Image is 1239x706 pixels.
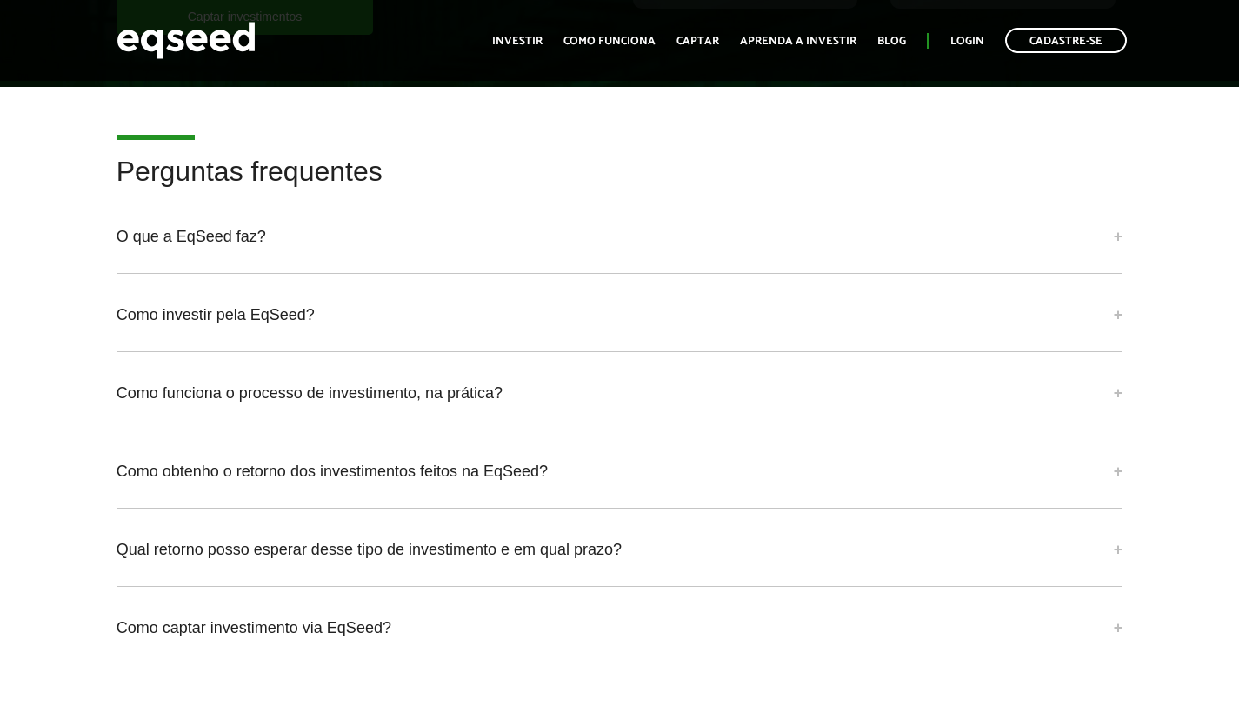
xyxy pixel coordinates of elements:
a: Como funciona [563,36,656,47]
a: O que a EqSeed faz? [117,213,1123,260]
a: Qual retorno posso esperar desse tipo de investimento e em qual prazo? [117,526,1123,573]
a: Blog [877,36,906,47]
h2: Perguntas frequentes [117,157,1123,213]
a: Como obtenho o retorno dos investimentos feitos na EqSeed? [117,448,1123,495]
a: Investir [492,36,543,47]
a: Como funciona o processo de investimento, na prática? [117,370,1123,416]
a: Como captar investimento via EqSeed? [117,604,1123,651]
a: Cadastre-se [1005,28,1127,53]
a: Login [950,36,984,47]
img: EqSeed [117,17,256,63]
a: Captar [676,36,719,47]
a: Como investir pela EqSeed? [117,291,1123,338]
a: Aprenda a investir [740,36,856,47]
